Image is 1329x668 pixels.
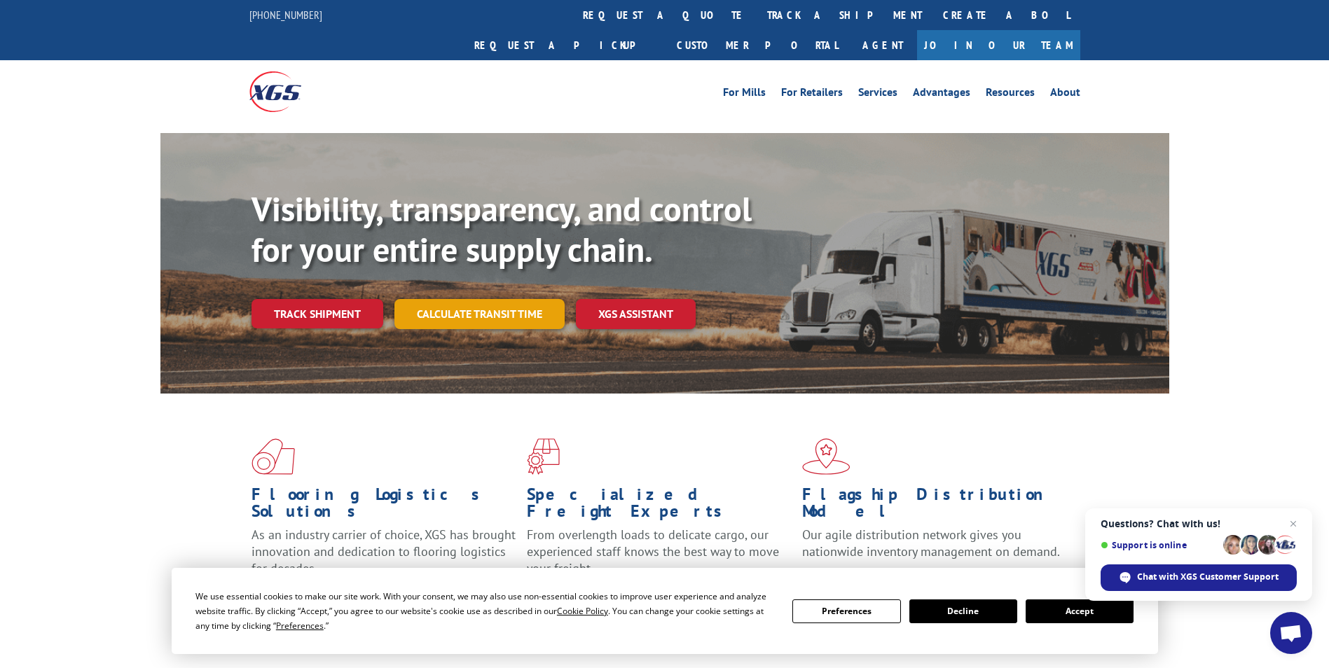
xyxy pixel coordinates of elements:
[802,486,1067,527] h1: Flagship Distribution Model
[557,605,608,617] span: Cookie Policy
[1101,518,1297,529] span: Questions? Chat with us!
[394,299,565,329] a: Calculate transit time
[252,527,516,576] span: As an industry carrier of choice, XGS has brought innovation and dedication to flooring logistics...
[252,299,383,328] a: Track shipment
[1285,515,1302,532] span: Close chat
[913,87,970,102] a: Advantages
[986,87,1035,102] a: Resources
[249,8,322,22] a: [PHONE_NUMBER]
[1101,564,1297,591] div: Chat with XGS Customer Support
[1270,612,1312,654] div: Open chat
[527,486,792,527] h1: Specialized Freight Experts
[723,87,766,102] a: For Mills
[252,187,752,271] b: Visibility, transparency, and control for your entire supply chain.
[1026,599,1134,623] button: Accept
[172,568,1158,654] div: Cookie Consent Prompt
[527,438,560,475] img: xgs-icon-focused-on-flooring-red
[252,438,295,475] img: xgs-icon-total-supply-chain-intelligence-red
[666,30,848,60] a: Customer Portal
[858,87,897,102] a: Services
[781,87,843,102] a: For Retailers
[527,527,792,589] p: From overlength loads to delicate cargo, our experienced staff knows the best way to move your fr...
[802,438,851,475] img: xgs-icon-flagship-distribution-model-red
[917,30,1080,60] a: Join Our Team
[802,527,1060,559] span: Our agile distribution network gives you nationwide inventory management on demand.
[848,30,917,60] a: Agent
[1101,540,1218,550] span: Support is online
[195,589,776,633] div: We use essential cookies to make our site work. With your consent, we may also use non-essential ...
[1050,87,1080,102] a: About
[1137,571,1279,583] span: Chat with XGS Customer Support
[252,486,516,527] h1: Flooring Logistics Solutions
[576,299,696,329] a: XGS ASSISTANT
[792,599,900,623] button: Preferences
[276,620,324,632] span: Preferences
[909,599,1017,623] button: Decline
[464,30,666,60] a: Request a pickup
